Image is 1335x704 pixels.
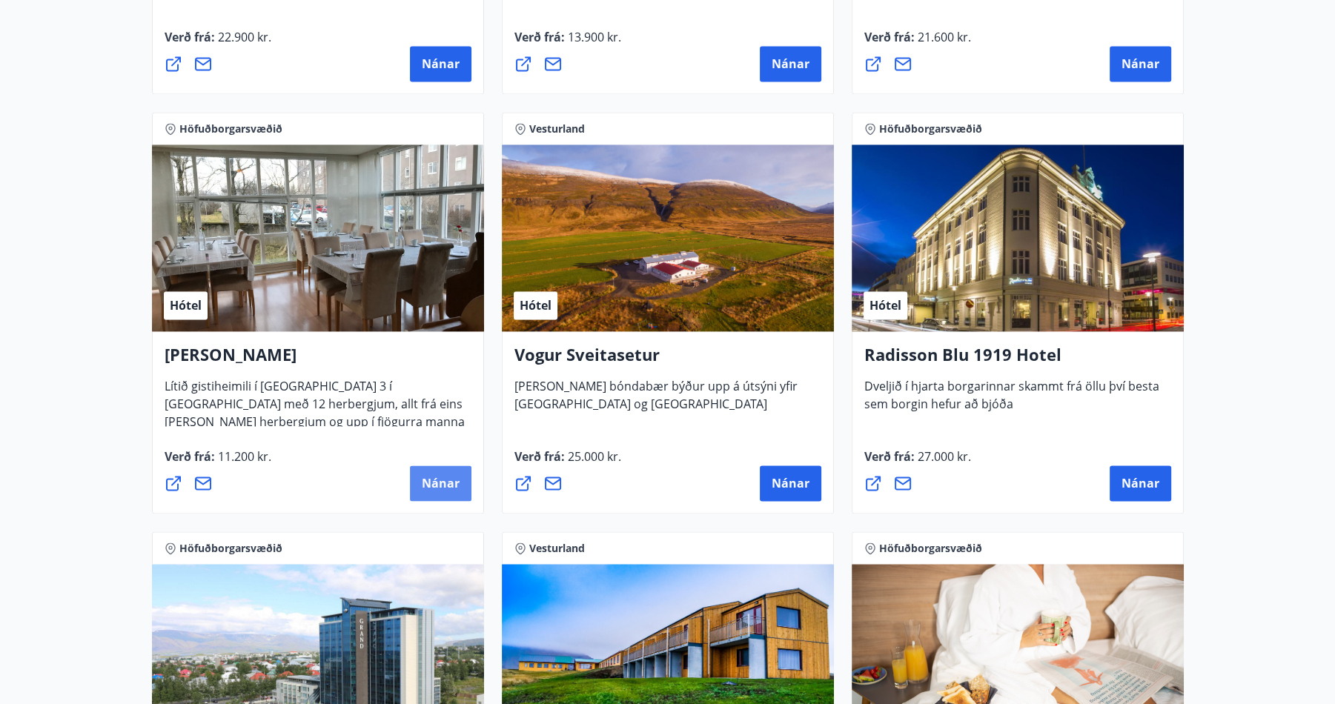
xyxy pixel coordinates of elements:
span: Nánar [772,475,809,491]
span: [PERSON_NAME] bóndabær býður upp á útsýni yfir [GEOGRAPHIC_DATA] og [GEOGRAPHIC_DATA] [514,378,798,424]
span: Verð frá : [864,29,971,57]
span: 13.900 kr. [565,29,621,45]
span: Verð frá : [165,29,271,57]
span: Nánar [1122,475,1159,491]
h4: Radisson Blu 1919 Hotel [864,343,1171,377]
span: 27.000 kr. [915,448,971,465]
button: Nánar [760,46,821,82]
span: Höfuðborgarsvæðið [879,541,982,556]
span: 11.200 kr. [215,448,271,465]
span: Verð frá : [864,448,971,476]
span: Verð frá : [165,448,271,476]
span: Hótel [170,297,202,313]
button: Nánar [1110,46,1171,82]
span: Hótel [869,297,901,313]
span: Lítið gistiheimili í [GEOGRAPHIC_DATA] 3 í [GEOGRAPHIC_DATA] með 12 herbergjum, allt frá eins [PE... [165,378,465,459]
span: Dveljið í hjarta borgarinnar skammt frá öllu því besta sem borgin hefur að bjóða [864,378,1159,424]
span: 22.900 kr. [215,29,271,45]
button: Nánar [410,46,471,82]
span: 21.600 kr. [915,29,971,45]
span: Verð frá : [514,448,621,476]
h4: [PERSON_NAME] [165,343,471,377]
span: Vesturland [529,122,585,136]
span: Nánar [772,56,809,72]
span: Verð frá : [514,29,621,57]
span: Höfuðborgarsvæðið [879,122,982,136]
span: 25.000 kr. [565,448,621,465]
h4: Vogur Sveitasetur [514,343,821,377]
span: Nánar [422,56,460,72]
span: Höfuðborgarsvæðið [179,122,282,136]
span: Höfuðborgarsvæðið [179,541,282,556]
span: Nánar [1122,56,1159,72]
span: Vesturland [529,541,585,556]
button: Nánar [760,465,821,501]
span: Hótel [520,297,551,313]
button: Nánar [410,465,471,501]
button: Nánar [1110,465,1171,501]
span: Nánar [422,475,460,491]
